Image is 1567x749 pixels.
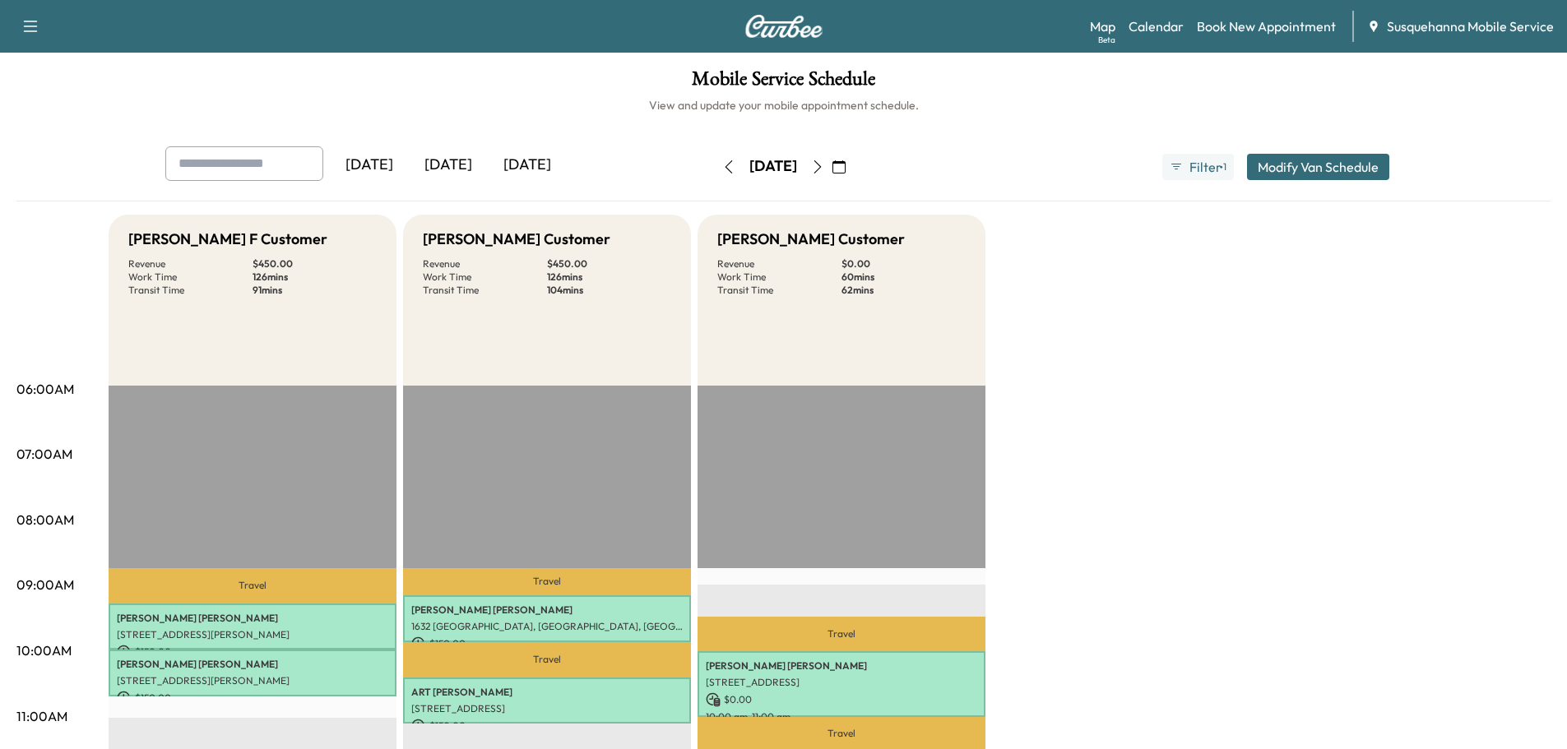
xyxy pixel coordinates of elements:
div: [DATE] [330,146,409,184]
p: Transit Time [423,284,547,297]
p: 60 mins [841,270,966,284]
p: Transit Time [128,284,253,297]
img: Curbee Logo [744,15,823,38]
p: $ 450.00 [547,257,671,270]
span: ● [1219,163,1222,171]
p: [STREET_ADDRESS][PERSON_NAME] [117,674,388,687]
p: $ 150.00 [117,645,388,659]
p: 07:00AM [16,444,72,464]
p: 126 mins [547,270,671,284]
p: 08:00AM [16,510,74,529]
p: 10:00 am - 11:00 am [706,710,977,724]
p: 126 mins [253,270,377,284]
p: 91 mins [253,284,377,297]
p: [STREET_ADDRESS][PERSON_NAME] [117,628,388,641]
p: [PERSON_NAME] [PERSON_NAME] [117,658,388,671]
p: Work Time [128,270,253,284]
p: [STREET_ADDRESS] [706,676,977,689]
p: Travel [403,568,691,596]
a: Calendar [1129,16,1184,36]
div: [DATE] [409,146,488,184]
h6: View and update your mobile appointment schedule. [16,97,1551,113]
p: $ 0.00 [706,692,977,707]
h5: [PERSON_NAME] Customer [423,228,610,251]
p: 62 mins [841,284,966,297]
div: Beta [1098,34,1115,46]
p: Transit Time [717,284,841,297]
p: 1632 [GEOGRAPHIC_DATA], [GEOGRAPHIC_DATA], [GEOGRAPHIC_DATA], [GEOGRAPHIC_DATA] [411,620,683,633]
p: 06:00AM [16,379,74,399]
div: [DATE] [488,146,567,184]
p: Revenue [423,257,547,270]
p: $ 0.00 [841,257,966,270]
p: Work Time [423,270,547,284]
p: [STREET_ADDRESS] [411,702,683,715]
h5: [PERSON_NAME] Customer [717,228,905,251]
p: Travel [698,617,985,651]
p: 11:00AM [16,706,67,726]
p: Work Time [717,270,841,284]
h1: Mobile Service Schedule [16,69,1551,97]
span: Filter [1189,157,1219,177]
p: $ 150.00 [117,691,388,705]
p: [PERSON_NAME] [PERSON_NAME] [117,612,388,625]
p: 09:00AM [16,575,74,594]
p: 10:00AM [16,640,72,660]
button: Filter●1 [1162,154,1233,180]
button: Modify Van Schedule [1247,154,1389,180]
span: Susquehanna Mobile Service [1387,16,1554,36]
p: Travel [109,568,396,603]
p: $ 450.00 [253,257,377,270]
p: $ 150.00 [411,636,683,651]
p: [PERSON_NAME] [PERSON_NAME] [411,603,683,617]
a: MapBeta [1090,16,1115,36]
span: 1 [1223,160,1226,173]
h5: [PERSON_NAME] F Customer [128,228,327,251]
p: $ 150.00 [411,719,683,733]
p: Revenue [128,257,253,270]
p: Travel [698,717,985,749]
a: Book New Appointment [1197,16,1336,36]
p: [PERSON_NAME] [PERSON_NAME] [706,659,977,673]
p: ART [PERSON_NAME] [411,686,683,699]
p: 104 mins [547,284,671,297]
p: Revenue [717,257,841,270]
div: [DATE] [749,156,797,177]
p: Travel [403,642,691,677]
